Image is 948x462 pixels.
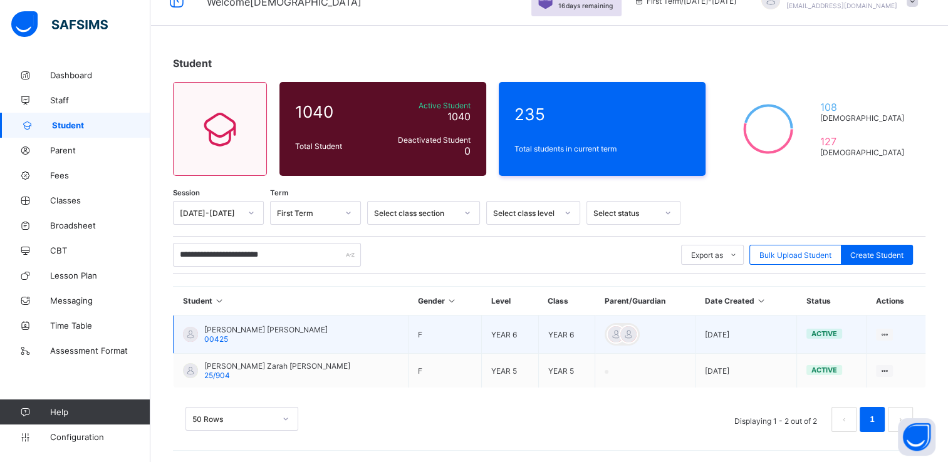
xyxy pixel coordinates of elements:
[204,334,228,344] span: 00425
[295,102,375,121] span: 1040
[204,325,328,334] span: [PERSON_NAME] [PERSON_NAME]
[514,105,690,124] span: 235
[820,135,909,148] span: 127
[192,414,275,424] div: 50 Rows
[831,407,857,432] button: prev page
[50,195,150,205] span: Classes
[204,361,350,371] span: [PERSON_NAME] Zarah [PERSON_NAME]
[50,95,150,105] span: Staff
[593,208,657,218] div: Select status
[888,407,913,432] li: 下一页
[174,287,409,316] th: Student
[173,57,212,69] span: Student
[50,220,150,230] span: Broadsheet
[447,110,471,123] span: 1040
[481,316,538,354] td: YEAR 6
[493,208,557,218] div: Select class level
[409,287,482,316] th: Gender
[820,113,909,123] span: [DEMOGRAPHIC_DATA]
[481,287,538,316] th: Level
[811,366,837,374] span: active
[50,321,150,331] span: Time Table
[50,170,150,180] span: Fees
[50,432,150,442] span: Configuration
[50,70,150,80] span: Dashboard
[850,250,904,260] span: Create Student
[756,296,767,305] i: Sort in Ascending Order
[811,329,837,338] span: active
[867,287,925,316] th: Actions
[866,411,878,428] a: 1
[11,11,108,38] img: safsims
[898,418,935,456] button: Open asap
[888,407,913,432] button: next page
[204,371,230,380] span: 25/904
[50,145,150,155] span: Parent
[595,287,695,316] th: Parent/Guardian
[50,346,150,356] span: Assessment Format
[270,188,288,197] span: Term
[447,296,457,305] i: Sort in Ascending Order
[691,250,723,260] span: Export as
[831,407,857,432] li: 上一页
[820,148,909,157] span: [DEMOGRAPHIC_DATA]
[464,145,471,157] span: 0
[538,287,595,316] th: Class
[382,135,471,145] span: Deactivated Student
[820,101,909,113] span: 108
[50,295,150,305] span: Messaging
[759,250,831,260] span: Bulk Upload Student
[409,354,482,388] td: F
[173,188,200,197] span: Session
[481,354,538,388] td: YEAR 5
[180,208,241,218] div: [DATE]-[DATE]
[50,270,150,280] span: Lesson Plan
[52,120,150,130] span: Student
[695,316,797,354] td: [DATE]
[514,144,690,153] span: Total students in current term
[558,2,613,9] span: 16 days remaining
[214,296,225,305] i: Sort in Ascending Order
[538,354,595,388] td: YEAR 5
[374,208,457,218] div: Select class section
[695,287,797,316] th: Date Created
[292,138,378,154] div: Total Student
[786,2,897,9] span: [EMAIL_ADDRESS][DOMAIN_NAME]
[382,101,471,110] span: Active Student
[409,316,482,354] td: F
[277,208,338,218] div: First Term
[860,407,885,432] li: 1
[725,407,826,432] li: Displaying 1 - 2 out of 2
[538,316,595,354] td: YEAR 6
[50,245,150,255] span: CBT
[695,354,797,388] td: [DATE]
[50,407,150,417] span: Help
[797,287,867,316] th: Status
